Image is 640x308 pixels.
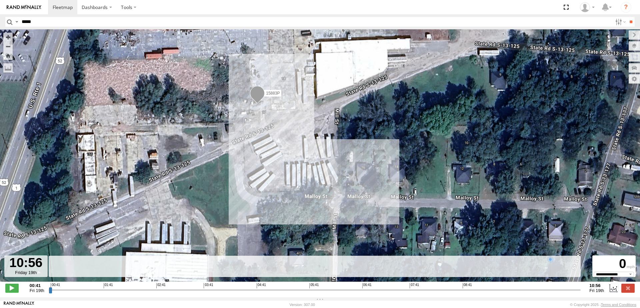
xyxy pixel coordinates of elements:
div: © Copyright 2025 - [570,303,636,307]
img: rand-logo.svg [7,5,41,10]
span: Fri 19th Sep 2025 [30,288,44,293]
div: Paul Withrow [578,2,597,12]
a: Terms and Conditions [601,303,636,307]
a: Visit our Website [4,301,34,308]
i: ? [621,2,631,13]
span: 03:41 [204,283,213,288]
button: Zoom out [3,42,13,51]
label: Map Settings [629,74,640,84]
button: Zoom in [3,33,13,42]
label: Search Filter Options [613,17,627,27]
label: Close [621,284,635,292]
label: Play/Stop [5,284,19,292]
span: 01:41 [104,283,113,288]
span: 05:41 [309,283,319,288]
span: 00:41 [51,283,60,288]
button: Zoom Home [3,51,13,60]
strong: 10:56 [589,283,604,288]
span: 15883P [266,91,280,96]
span: 04:41 [257,283,266,288]
label: Measure [3,63,13,73]
strong: 00:41 [30,283,44,288]
div: Version: 307.00 [290,303,315,307]
div: 0 [593,256,635,272]
span: 08:41 [463,283,472,288]
label: Search Query [14,17,19,27]
span: 06:41 [362,283,372,288]
span: 02:41 [156,283,166,288]
span: Fri 19th Sep 2025 [589,288,604,293]
span: 07:41 [410,283,419,288]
